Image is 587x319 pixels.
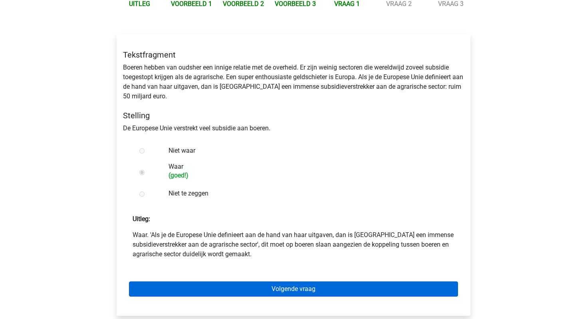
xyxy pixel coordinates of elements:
p: Waar. 'Als je de Europese Unie definieert aan de hand van haar uitgaven, dan is [GEOGRAPHIC_DATA]... [133,230,454,259]
label: Niet te zeggen [169,189,445,198]
h5: Tekstfragment [123,50,464,60]
label: Waar [169,162,445,179]
a: Volgende vraag [129,281,458,297]
h5: Stelling [123,111,464,120]
div: Boeren hebben van oudsher een innige relatie met de overheid. Er zijn weinig sectoren die wereldw... [117,44,470,140]
h6: (goed!) [169,171,445,179]
label: Niet waar [169,146,445,156]
strong: Uitleg: [133,215,150,223]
